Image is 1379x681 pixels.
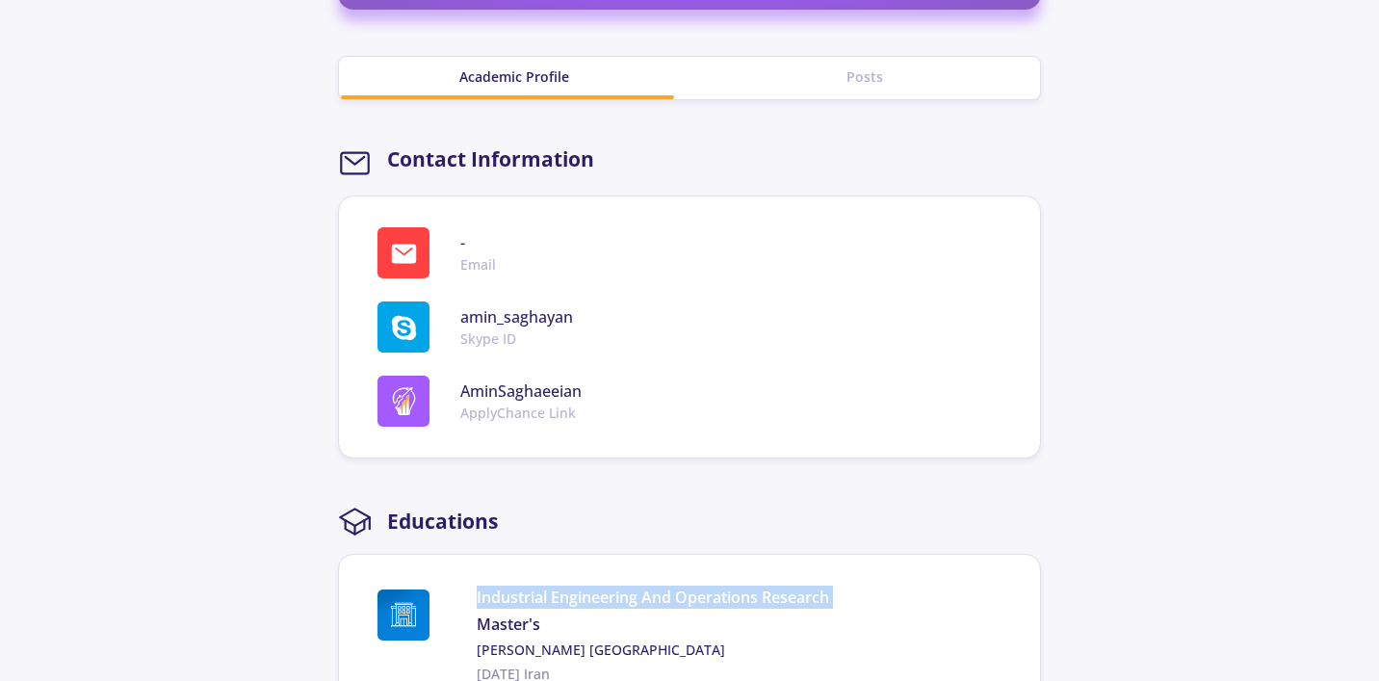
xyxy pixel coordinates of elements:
span: ApplyChance Link [460,403,582,423]
span: Email [460,254,496,275]
span: AminSaghaeeian [460,380,582,403]
span: amin_saghayan [460,305,573,328]
div: Posts [689,66,1040,87]
span: Skype ID [460,328,573,349]
span: - [460,231,496,254]
a: [PERSON_NAME] [GEOGRAPHIC_DATA] [477,640,1009,660]
div: Academic Profile [339,66,689,87]
img: logo [390,387,418,415]
h2: Educations [387,510,498,534]
img: Khaje Nassir Toosi University of Technology logo [377,589,429,641]
h2: Contact Information [387,147,594,171]
span: Master's [477,613,1009,636]
span: Industrial Engineering And Operations Research [477,586,1009,609]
